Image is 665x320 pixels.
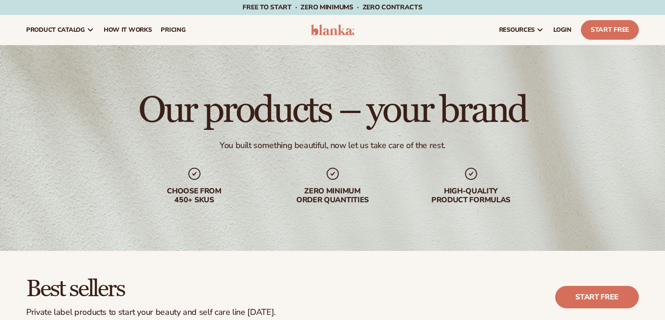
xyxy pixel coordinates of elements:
[135,187,254,205] div: Choose from 450+ Skus
[26,277,276,302] h2: Best sellers
[104,26,152,34] span: How It Works
[411,187,531,205] div: High-quality product formulas
[555,286,639,308] a: Start free
[99,15,157,45] a: How It Works
[499,26,535,34] span: resources
[161,26,186,34] span: pricing
[273,187,393,205] div: Zero minimum order quantities
[549,15,576,45] a: LOGIN
[26,307,276,318] div: Private label products to start your beauty and self care line [DATE].
[311,24,355,36] img: logo
[21,15,99,45] a: product catalog
[220,140,445,151] div: You built something beautiful, now let us take care of the rest.
[138,92,527,129] h1: Our products – your brand
[156,15,190,45] a: pricing
[494,15,549,45] a: resources
[26,26,85,34] span: product catalog
[243,3,422,12] span: Free to start · ZERO minimums · ZERO contracts
[553,26,572,34] span: LOGIN
[581,20,639,40] a: Start Free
